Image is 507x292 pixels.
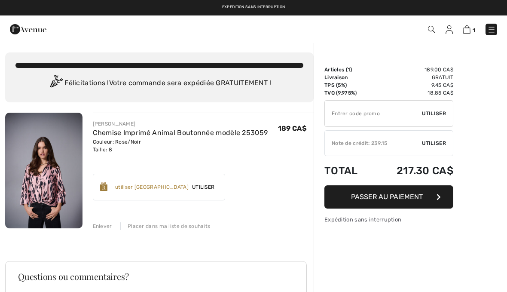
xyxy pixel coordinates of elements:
[10,21,46,38] img: 1ère Avenue
[473,27,475,34] span: 1
[372,81,453,89] td: 9.45 CA$
[18,272,294,281] h3: Questions ou commentaires?
[372,66,453,74] td: 189.00 CA$
[15,75,303,92] div: Félicitations ! Votre commande sera expédiée GRATUITEMENT !
[325,101,422,126] input: Code promo
[348,67,350,73] span: 1
[93,129,268,137] a: Chemise Imprimé Animal Boutonnée modèle 253059
[189,183,218,191] span: Utiliser
[115,183,189,191] div: utiliser [GEOGRAPHIC_DATA]
[446,25,453,34] img: Mes infos
[325,139,422,147] div: Note de crédit: 239.15
[324,215,453,224] div: Expédition sans interruption
[120,222,211,230] div: Placer dans ma liste de souhaits
[324,66,372,74] td: Articles ( )
[93,222,112,230] div: Enlever
[100,182,108,191] img: Reward-Logo.svg
[278,124,307,132] span: 189 CA$
[10,25,46,33] a: 1ère Avenue
[372,74,453,81] td: Gratuit
[324,81,372,89] td: TPS (5%)
[372,156,453,185] td: 217.30 CA$
[463,25,470,34] img: Panier d'achat
[324,156,372,185] td: Total
[463,24,475,34] a: 1
[422,139,446,147] span: Utiliser
[324,185,453,209] button: Passer au paiement
[422,110,446,117] span: Utiliser
[372,89,453,97] td: 18.85 CA$
[47,75,64,92] img: Congratulation2.svg
[324,74,372,81] td: Livraison
[324,89,372,97] td: TVQ (9.975%)
[5,113,82,228] img: Chemise Imprimé Animal Boutonnée modèle 253059
[428,26,435,33] img: Recherche
[351,193,423,201] span: Passer au paiement
[93,138,268,154] div: Couleur: Rose/Noir Taille: 8
[487,25,496,34] img: Menu
[93,120,268,128] div: [PERSON_NAME]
